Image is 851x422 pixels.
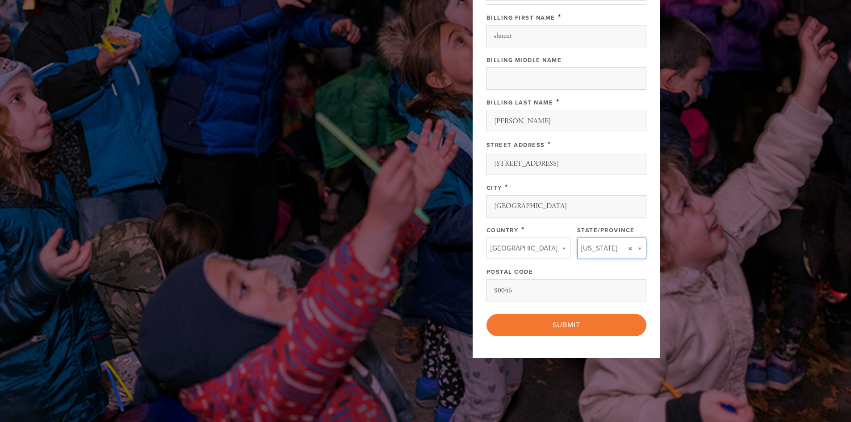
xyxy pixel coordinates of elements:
[558,12,562,22] span: This field is required.
[486,99,553,106] label: Billing Last Name
[581,242,617,254] span: [US_STATE]
[486,238,570,259] a: [GEOGRAPHIC_DATA]
[486,268,533,276] label: Postal Code
[486,14,555,21] label: Billing First Name
[505,182,508,192] span: This field is required.
[521,225,525,234] span: This field is required.
[548,139,551,149] span: This field is required.
[577,227,635,234] label: State/Province
[486,142,545,149] label: Street Address
[577,238,646,259] a: [US_STATE]
[486,57,562,64] label: Billing Middle Name
[490,242,558,254] span: [GEOGRAPHIC_DATA]
[556,97,560,107] span: This field is required.
[486,314,646,336] input: Submit
[486,227,519,234] label: Country
[486,184,502,192] label: City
